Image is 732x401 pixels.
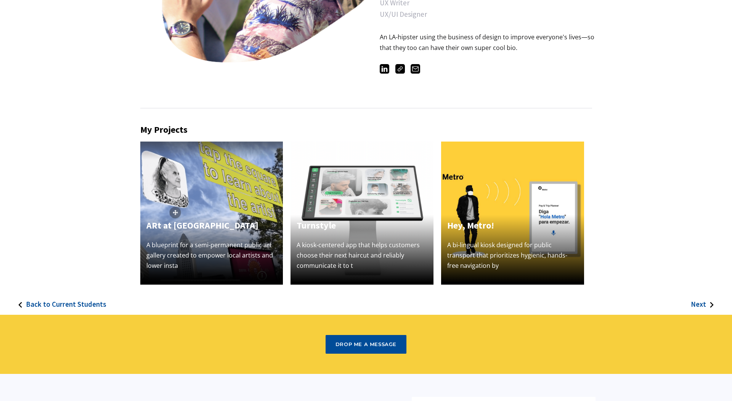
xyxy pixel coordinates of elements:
[146,240,277,271] p: A blueprint for a semi-permanent public art gallery created to empower local artists and lower insta
[411,64,420,74] img: grodcole@gmail.com
[297,219,427,232] h4: Turnstyle
[140,142,283,285] img: An AR art exhibit in front of LA city hall
[26,300,106,309] h3: Back to Current Students
[146,219,277,232] h4: ARt at [GEOGRAPHIC_DATA]
[297,240,427,271] p: A kiosk-centered app that helps customers choose their next haircut and reliably communicate it to t
[326,335,406,354] a: Drop me a message
[291,142,433,285] img: A shiny kiosk featuring different hairstyles, like silver, green, and blonde hairstyles
[380,10,606,18] div: UX/UI Designer
[447,219,578,232] h4: Hey, Metro!
[335,341,396,348] div: Drop me a message
[691,300,706,309] h3: Next
[140,124,592,135] h2: My Projects
[447,240,578,271] p: A bi-lingual kiosk designed for public transport that prioritizes hygienic, hands-free navigation by
[380,64,389,74] img: https://www.linkedin.com/in/colegrod/
[691,285,725,315] a: Next
[7,285,106,315] a: Back to Current Students
[380,32,606,53] p: An LA-hipster using the business of design to improve everyone's lives—so that they too can have ...
[441,142,584,285] img: Public Transport passengers purchase their train tickets using solely their voice in front of the...
[395,64,405,74] img: https://grodnitzky.myportfolio.com/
